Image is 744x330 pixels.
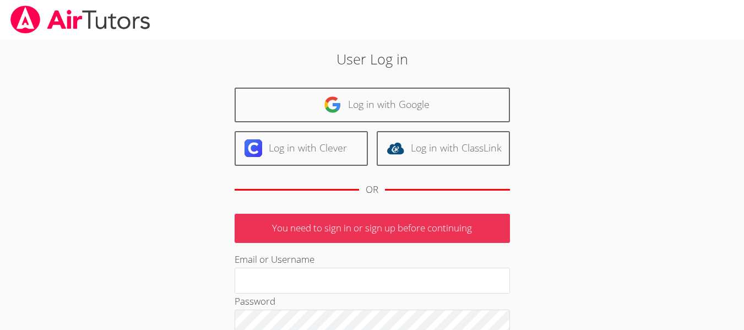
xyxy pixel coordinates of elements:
p: You need to sign in or sign up before continuing [235,214,510,243]
label: Password [235,295,275,307]
img: google-logo-50288ca7cdecda66e5e0955fdab243c47b7ad437acaf1139b6f446037453330a.svg [324,96,341,113]
a: Log in with Google [235,88,510,122]
h2: User Log in [171,48,573,69]
div: OR [366,182,378,198]
img: clever-logo-6eab21bc6e7a338710f1a6ff85c0baf02591cd810cc4098c63d3a4b26e2feb20.svg [245,139,262,157]
img: airtutors_banner-c4298cdbf04f3fff15de1276eac7730deb9818008684d7c2e4769d2f7ddbe033.png [9,6,151,34]
img: classlink-logo-d6bb404cc1216ec64c9a2012d9dc4662098be43eaf13dc465df04b49fa7ab582.svg [387,139,404,157]
a: Log in with Clever [235,131,368,166]
a: Log in with ClassLink [377,131,510,166]
label: Email or Username [235,253,314,266]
